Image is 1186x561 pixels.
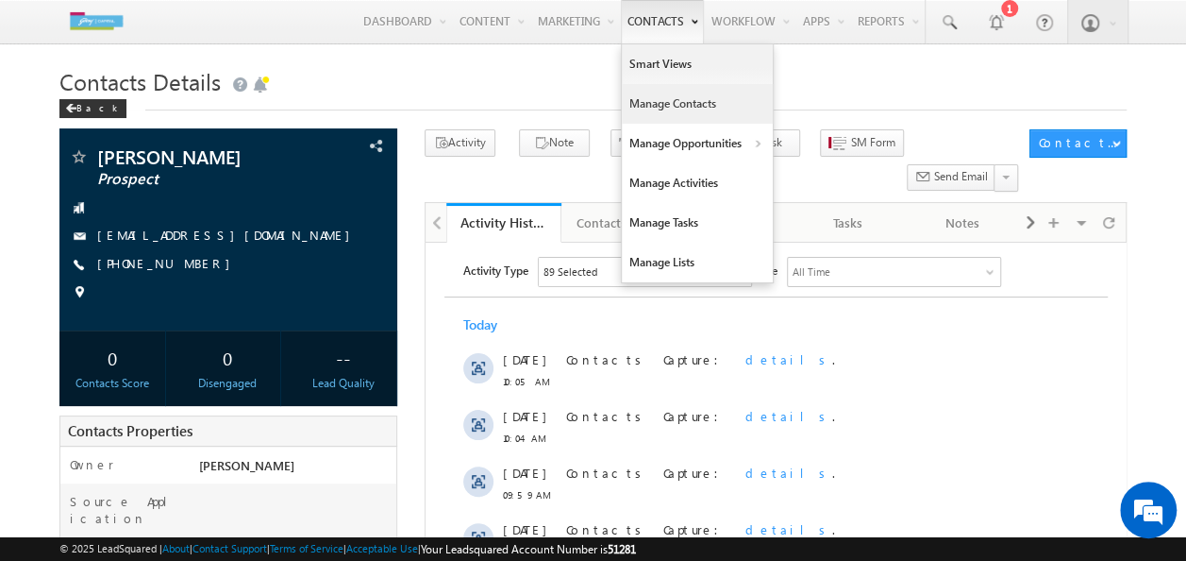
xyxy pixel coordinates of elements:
div: . [141,165,463,182]
span: Prospect [97,170,305,189]
span: Your Leadsquared Account Number is [421,542,636,556]
span: Contacts Capture: [141,392,305,408]
div: Notes [921,212,1004,234]
span: Contacts Properties [68,421,192,440]
div: . [141,109,463,126]
div: Disengaged [179,375,276,392]
a: Terms of Service [270,542,343,554]
span: details [320,505,407,521]
div: -- [294,340,391,375]
span: [DATE] [77,222,120,239]
span: 09:05 AM [77,300,134,317]
span: [DATE] [77,335,120,352]
a: Manage Opportunities [622,124,773,163]
span: 51281 [608,542,636,556]
button: SM Form [820,129,904,157]
div: Contacts Actions [1038,134,1118,151]
span: 09:02 AM [77,414,134,431]
span: details [320,279,407,295]
span: SM Form [851,134,895,151]
span: Contacts Capture: [141,222,305,238]
div: Contacts Details [576,212,660,234]
span: Contacts Capture: [141,109,305,125]
span: Activity Type [38,14,103,42]
span: [DATE] [77,505,120,522]
span: 10:05 AM [77,130,134,147]
div: Contacts Score [64,375,160,392]
a: Contact Support [192,542,267,554]
span: Contacts Details [59,66,221,96]
button: Contacts Actions [1029,129,1127,158]
div: Activity History [460,213,547,231]
span: [DATE] [77,392,120,409]
span: [DATE] [77,449,120,466]
span: Contacts Capture: [141,165,305,181]
img: Custom Logo [59,5,133,38]
div: . [141,335,463,352]
a: Activity History [446,203,561,243]
a: Manage Activities [622,163,773,203]
span: details [320,335,407,351]
a: Manage Contacts [622,84,773,124]
a: About [162,542,190,554]
span: [PHONE_NUMBER] [97,255,240,274]
span: [PERSON_NAME] [199,457,294,473]
div: 0 [179,340,276,375]
li: Activity History [446,203,561,241]
span: details [320,165,407,181]
span: Contacts Capture: [141,505,305,521]
div: . [141,392,463,409]
a: Tasks [791,203,906,243]
a: Smart Views [622,44,773,84]
div: . [141,279,463,296]
span: details [320,222,407,238]
label: Owner [70,456,114,473]
button: Activity [425,129,495,157]
div: Today [38,74,99,91]
span: Send Email [933,168,987,185]
span: 09:02 AM [77,470,134,487]
div: Back [59,99,126,118]
span: details [320,109,407,125]
span: details [320,449,407,465]
span: [DATE] [77,109,120,126]
span: Time [326,14,352,42]
span: [PERSON_NAME] [97,147,305,166]
span: © 2025 LeadSquared | | | | | [59,540,636,558]
span: Contacts Capture: [141,279,305,295]
button: Opportunity [610,129,704,157]
span: details [320,392,407,408]
div: . [141,222,463,239]
a: Manage Lists [622,243,773,282]
div: 0 [64,340,160,375]
a: Notes [906,203,1021,243]
div: All Time [367,21,405,38]
a: Contacts Details [561,203,677,243]
span: 09:05 AM [77,357,134,374]
div: . [141,505,463,522]
div: Lead Quality [294,375,391,392]
div: Tasks [806,212,889,234]
div: Sales Activity,BL - Business Loan,FL - Flexible Loan,FT - Flexi Loan Balance Transfer,HL - Home L... [113,15,326,43]
a: Manage Tasks [622,203,773,243]
a: [EMAIL_ADDRESS][DOMAIN_NAME] [97,227,359,243]
span: 09:59 AM [77,244,134,261]
span: Contacts Capture: [141,449,305,465]
label: Source Application [70,493,182,527]
a: Back [59,98,136,114]
div: 89 Selected [118,21,172,38]
span: Contacts Capture: [141,335,305,351]
li: Contacts Details [561,203,677,241]
span: 10:04 AM [77,187,134,204]
div: . [141,449,463,466]
button: Send Email [907,164,995,192]
span: 08:59 AM [77,527,134,544]
span: [DATE] [77,165,120,182]
span: [DATE] [77,279,120,296]
button: Note [519,129,590,157]
a: Acceptable Use [346,542,418,554]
